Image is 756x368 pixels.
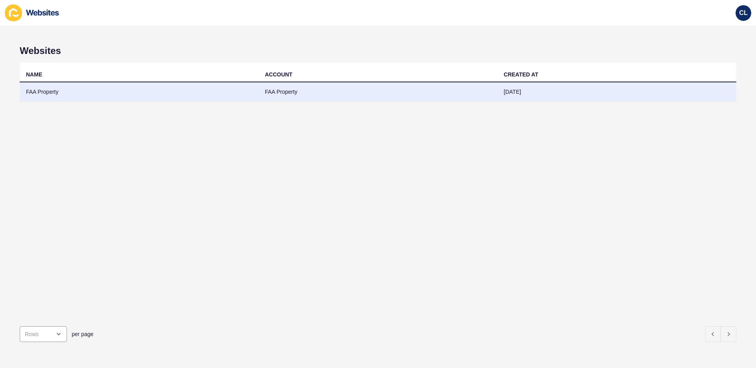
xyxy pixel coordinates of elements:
[20,45,736,56] h1: Websites
[497,82,736,102] td: [DATE]
[265,71,293,78] div: ACCOUNT
[72,330,93,338] span: per page
[20,82,259,102] td: FAA Property
[259,82,498,102] td: FAA Property
[20,326,67,342] div: open menu
[504,71,538,78] div: CREATED AT
[739,9,747,17] span: CL
[26,71,42,78] div: NAME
